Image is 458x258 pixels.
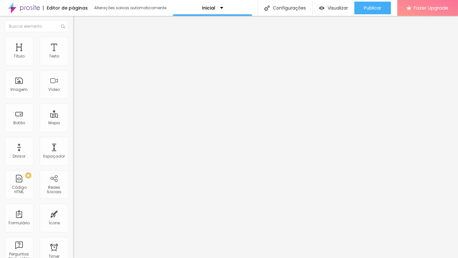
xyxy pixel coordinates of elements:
[13,121,25,125] div: Botão
[43,6,88,10] div: Editor de páginas
[354,2,391,14] button: Publicar
[319,5,324,11] img: view-1.svg
[10,87,28,92] div: Imagem
[49,221,60,225] div: Ícone
[43,154,65,159] div: Espaçador
[13,154,25,159] div: Divisor
[364,5,381,10] span: Publicar
[73,16,458,258] iframe: Editor
[264,5,270,11] img: Icone
[5,21,68,32] input: Buscar elemento
[49,54,59,58] div: Texto
[414,5,448,10] span: Fazer Upgrade
[48,87,60,92] div: Vídeo
[202,6,215,10] p: Inicial
[41,185,66,194] div: Redes Sociais
[61,24,65,28] img: Icone
[6,185,31,194] div: Código HTML
[48,121,60,125] div: Mapa
[94,6,167,10] div: Alterações salvas automaticamente
[14,54,24,58] div: Título
[328,5,348,10] span: Visualizar
[313,2,354,14] button: Visualizar
[9,221,30,225] div: Formulário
